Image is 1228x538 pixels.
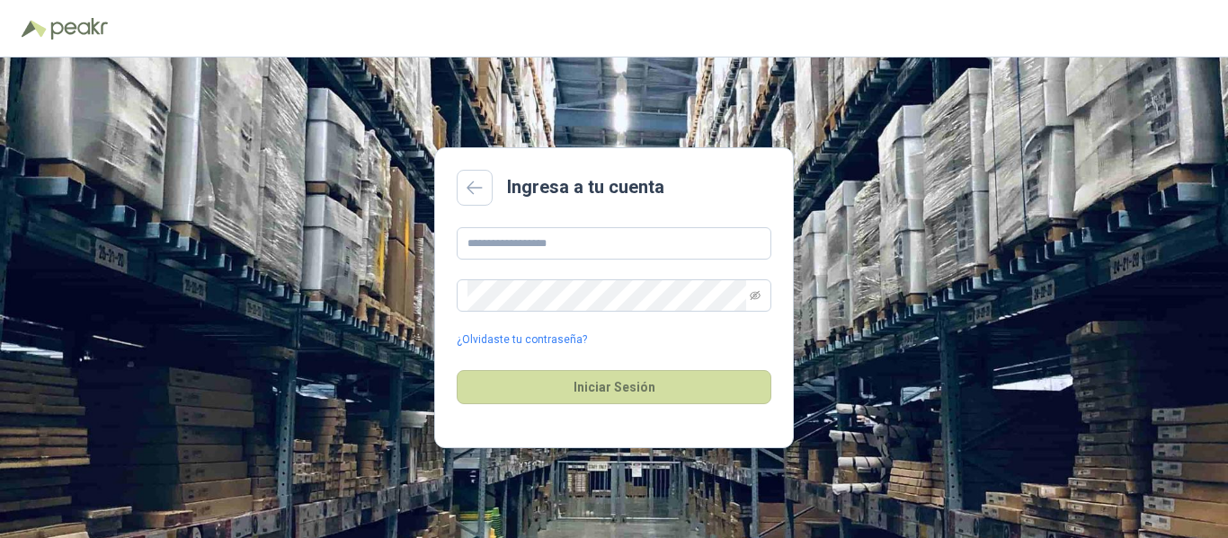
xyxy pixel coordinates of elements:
img: Peakr [50,18,108,40]
img: Logo [22,20,47,38]
button: Iniciar Sesión [457,370,771,404]
h2: Ingresa a tu cuenta [507,173,664,201]
a: ¿Olvidaste tu contraseña? [457,331,587,348]
span: eye-invisible [750,290,761,301]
